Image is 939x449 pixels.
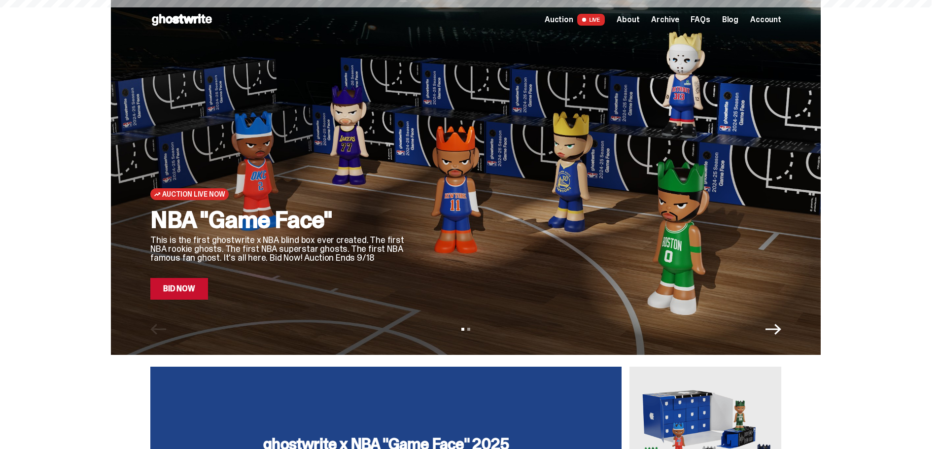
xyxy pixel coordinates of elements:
[617,16,639,24] a: About
[765,321,781,337] button: Next
[150,208,407,232] h2: NBA "Game Face"
[467,328,470,331] button: View slide 2
[150,236,407,262] p: This is the first ghostwrite x NBA blind box ever created. The first NBA rookie ghosts. The first...
[750,16,781,24] a: Account
[651,16,679,24] a: Archive
[150,278,208,300] a: Bid Now
[461,328,464,331] button: View slide 1
[722,16,738,24] a: Blog
[545,16,573,24] span: Auction
[162,190,225,198] span: Auction Live Now
[577,14,605,26] span: LIVE
[691,16,710,24] a: FAQs
[545,14,605,26] a: Auction LIVE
